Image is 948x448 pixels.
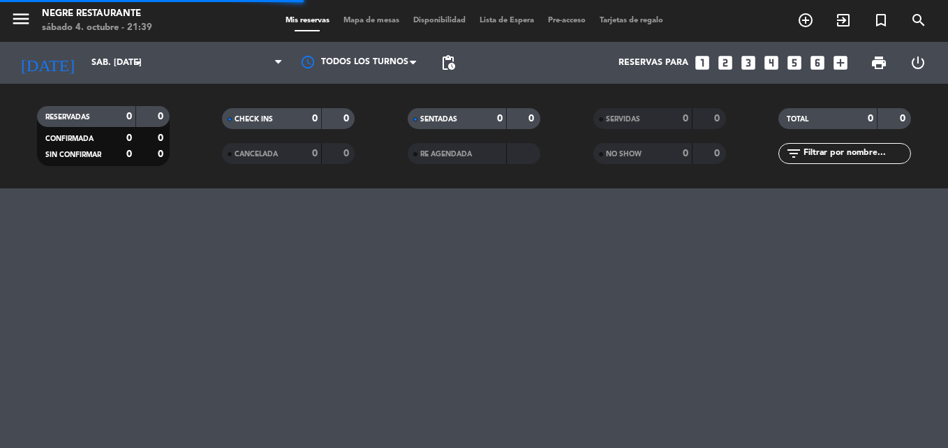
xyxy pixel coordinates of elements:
span: Pre-acceso [541,17,593,24]
span: SERVIDAS [606,116,640,123]
span: print [871,54,887,71]
div: LOG OUT [898,42,938,84]
strong: 0 [312,114,318,124]
strong: 0 [126,149,132,159]
strong: 0 [126,133,132,143]
span: CONFIRMADA [45,135,94,142]
span: Reservas para [619,58,688,68]
i: looks_one [693,54,711,72]
strong: 0 [714,114,723,124]
input: Filtrar por nombre... [802,146,910,161]
i: power_settings_new [910,54,926,71]
span: CHECK INS [235,116,273,123]
strong: 0 [528,114,537,124]
i: search [910,12,927,29]
strong: 0 [683,149,688,158]
strong: 0 [900,114,908,124]
span: RESERVADAS [45,114,90,121]
i: looks_3 [739,54,757,72]
i: menu [10,8,31,29]
i: looks_4 [762,54,780,72]
span: NO SHOW [606,151,642,158]
i: add_box [831,54,850,72]
i: looks_6 [808,54,827,72]
i: filter_list [785,145,802,162]
span: CANCELADA [235,151,278,158]
strong: 0 [497,114,503,124]
span: Tarjetas de regalo [593,17,670,24]
span: Lista de Espera [473,17,541,24]
span: SENTADAS [420,116,457,123]
strong: 0 [868,114,873,124]
button: menu [10,8,31,34]
strong: 0 [343,114,352,124]
div: Negre Restaurante [42,7,152,21]
i: arrow_drop_down [130,54,147,71]
strong: 0 [343,149,352,158]
span: Mapa de mesas [336,17,406,24]
span: pending_actions [440,54,457,71]
i: exit_to_app [835,12,852,29]
strong: 0 [158,133,166,143]
span: TOTAL [787,116,808,123]
div: sábado 4. octubre - 21:39 [42,21,152,35]
i: add_circle_outline [797,12,814,29]
strong: 0 [312,149,318,158]
i: looks_5 [785,54,803,72]
span: Mis reservas [279,17,336,24]
i: looks_two [716,54,734,72]
span: SIN CONFIRMAR [45,151,101,158]
strong: 0 [126,112,132,121]
strong: 0 [158,112,166,121]
span: Disponibilidad [406,17,473,24]
span: RE AGENDADA [420,151,472,158]
strong: 0 [714,149,723,158]
strong: 0 [683,114,688,124]
i: [DATE] [10,47,84,78]
i: turned_in_not [873,12,889,29]
strong: 0 [158,149,166,159]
